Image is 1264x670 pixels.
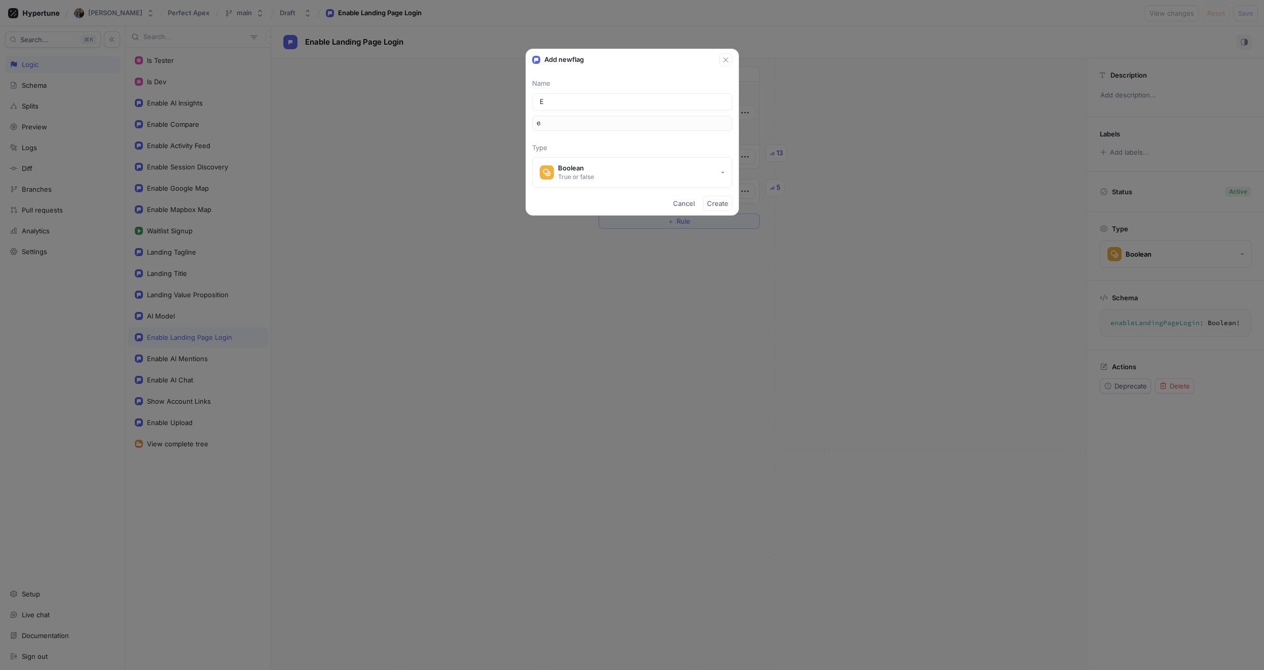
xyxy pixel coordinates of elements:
button: Cancel [669,196,699,211]
p: Name [532,79,732,89]
p: Add new flag [544,55,584,65]
span: Create [707,200,728,206]
button: BooleanTrue or false [532,157,732,188]
div: Boolean [558,164,594,172]
button: Create [703,196,732,211]
span: Cancel [673,200,695,206]
div: True or false [558,172,594,181]
p: Type [532,143,732,153]
input: Enter a name for this flag [540,97,725,107]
